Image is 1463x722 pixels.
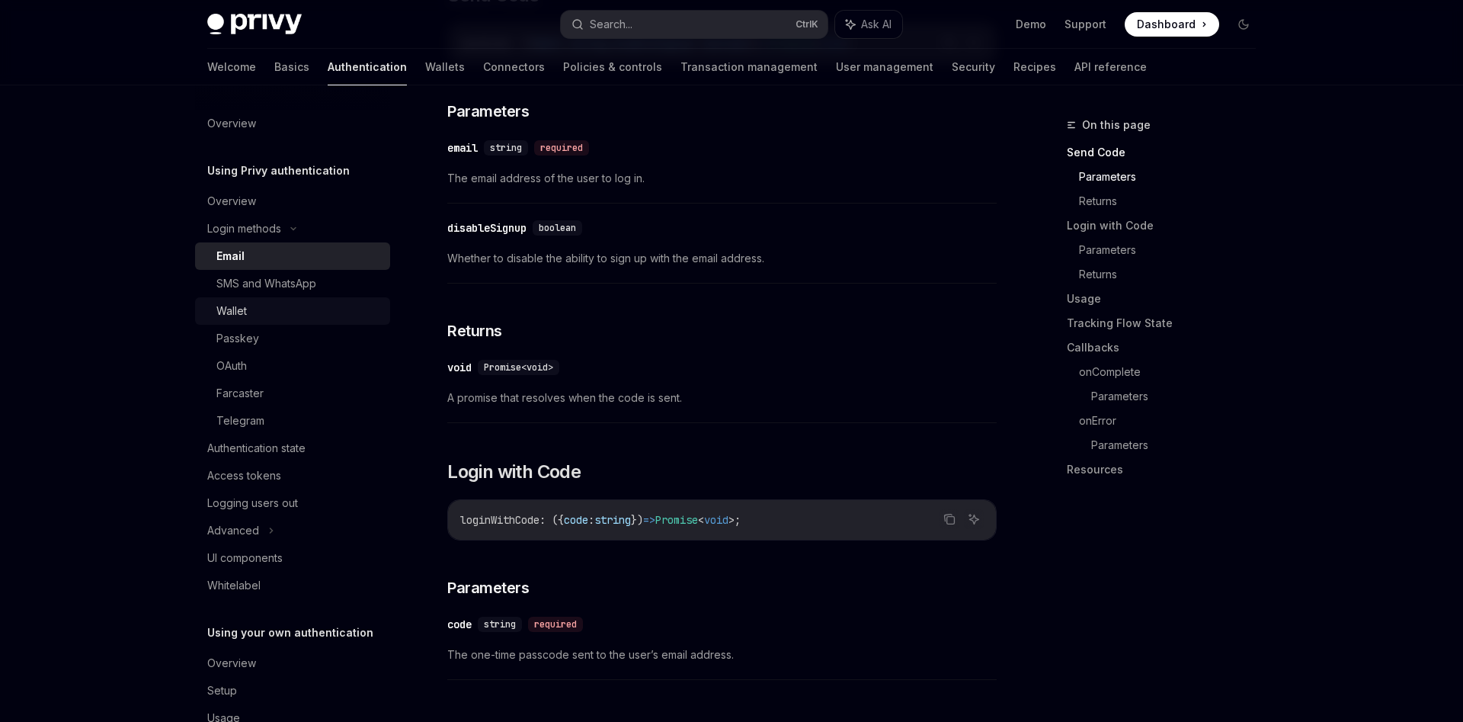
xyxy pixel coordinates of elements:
a: Passkey [195,325,390,352]
a: Usage [1067,287,1268,311]
a: Whitelabel [195,572,390,599]
a: Dashboard [1125,12,1219,37]
div: required [528,617,583,632]
span: Ask AI [861,17,892,32]
span: The one-time passcode sent to the user’s email address. [447,646,997,664]
a: Overview [195,650,390,677]
a: OAuth [195,352,390,380]
div: email [447,140,478,156]
span: Promise [655,513,698,527]
a: Welcome [207,49,256,85]
span: string [490,142,522,154]
a: Send Code [1067,140,1268,165]
span: > [728,513,735,527]
img: dark logo [207,14,302,35]
a: Security [952,49,995,85]
a: Overview [195,110,390,137]
span: }) [631,513,643,527]
span: string [484,618,516,631]
a: Wallet [195,297,390,325]
a: Parameters [1079,165,1268,189]
a: Farcaster [195,380,390,407]
div: Overview [207,192,256,210]
button: Toggle dark mode [1231,12,1256,37]
a: Recipes [1013,49,1056,85]
a: Logging users out [195,489,390,517]
a: onComplete [1079,360,1268,384]
div: UI components [207,549,283,567]
div: Passkey [216,329,259,348]
div: Whitelabel [207,576,261,595]
a: SMS and WhatsApp [195,270,390,297]
span: Parameters [447,101,529,122]
span: A promise that resolves when the code is sent. [447,389,997,407]
a: Transaction management [680,49,818,85]
a: Policies & controls [563,49,662,85]
div: Logging users out [207,494,298,512]
a: Callbacks [1067,335,1268,360]
span: The email address of the user to log in. [447,169,997,188]
a: User management [836,49,933,85]
div: Overview [207,654,256,672]
div: Setup [207,682,237,700]
a: Authentication state [195,435,390,462]
span: < [698,513,704,527]
div: Access tokens [207,467,281,485]
span: code [564,513,588,527]
a: Access tokens [195,462,390,489]
span: : ({ [539,513,564,527]
a: Returns [1079,262,1268,287]
a: Parameters [1079,238,1268,262]
span: => [643,513,655,527]
div: disableSignup [447,220,527,236]
a: Authentication [328,49,407,85]
div: Email [216,247,245,265]
span: Login with Code [447,460,581,484]
span: void [704,513,728,527]
div: Login methods [207,220,281,238]
a: Basics [274,49,309,85]
a: Email [195,242,390,270]
button: Ask AI [964,509,984,529]
h5: Using your own authentication [207,624,373,642]
div: Farcaster [216,384,264,403]
a: Tracking Flow State [1067,311,1268,335]
a: onError [1079,409,1268,433]
a: Login with Code [1067,213,1268,238]
div: Authentication state [207,439,306,457]
a: Resources [1067,457,1268,482]
button: Search...CtrlK [561,11,828,38]
button: Copy the contents from the code block [940,509,959,529]
span: Parameters [447,577,529,598]
a: Support [1064,17,1106,32]
a: Parameters [1091,433,1268,457]
span: Ctrl K [796,18,818,30]
div: void [447,360,472,375]
div: code [447,617,472,632]
button: Ask AI [835,11,902,38]
a: Connectors [483,49,545,85]
h5: Using Privy authentication [207,162,350,180]
div: required [534,140,589,156]
span: On this page [1082,116,1151,134]
div: Telegram [216,412,264,430]
a: Parameters [1091,384,1268,409]
a: UI components [195,544,390,572]
span: boolean [539,222,576,234]
div: Overview [207,114,256,133]
a: API reference [1074,49,1147,85]
span: Dashboard [1137,17,1196,32]
span: : [588,513,594,527]
div: Advanced [207,521,259,540]
span: string [594,513,631,527]
div: OAuth [216,357,247,375]
a: Demo [1016,17,1046,32]
a: Setup [195,677,390,704]
div: Wallet [216,302,247,320]
span: Returns [447,320,502,342]
a: Returns [1079,189,1268,213]
a: Wallets [425,49,465,85]
span: Whether to disable the ability to sign up with the email address. [447,249,997,268]
span: Promise<void> [484,361,553,374]
div: Search... [590,15,632,34]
